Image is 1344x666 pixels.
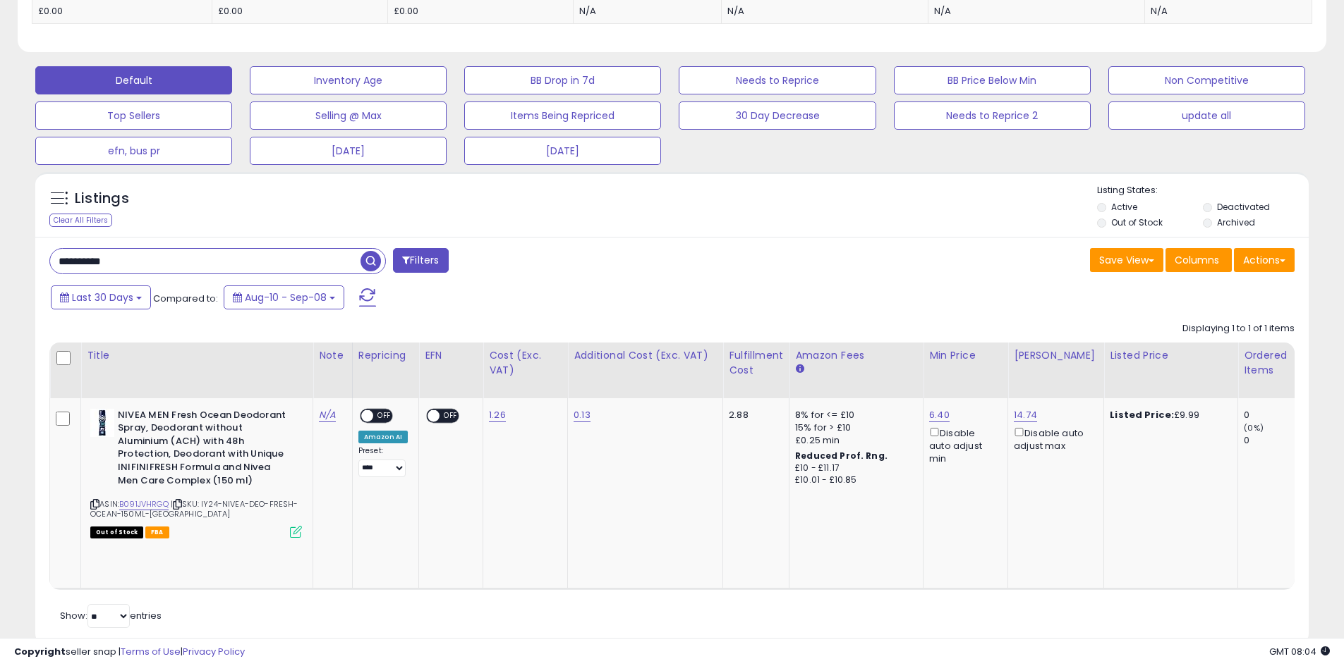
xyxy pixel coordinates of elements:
span: OFF [440,409,462,421]
div: 15% for > £10 [795,421,912,434]
img: 314WnHANtDS._SL40_.jpg [90,409,114,437]
div: Clear All Filters [49,214,112,227]
label: Archived [1217,216,1255,228]
div: [PERSON_NAME] [1014,348,1098,363]
button: Save View [1090,248,1163,272]
div: Note [319,348,346,363]
div: ASIN: [90,409,302,536]
button: Actions [1234,248,1295,272]
span: | SKU: IY24-NIVEA-DEO-FRESH-OCEAN-150ML-[GEOGRAPHIC_DATA] [90,498,298,519]
div: Listed Price [1110,348,1232,363]
button: Needs to Reprice [679,66,876,94]
button: Needs to Reprice 2 [894,101,1091,130]
div: Displaying 1 to 1 of 1 items [1182,322,1295,335]
div: 0 [1244,434,1301,447]
span: FBA [145,526,169,538]
div: 8% for <= £10 [795,409,912,421]
b: NIVEA MEN Fresh Ocean Deodorant Spray, Deodorant without Aluminium (ACH) with 48h Protection, Deo... [118,409,289,491]
button: [DATE] [250,137,447,165]
div: £0.25 min [795,434,912,447]
div: Disable auto adjust max [1014,425,1093,452]
div: Fulfillment Cost [729,348,783,378]
span: All listings that are currently out of stock and unavailable for purchase on Amazon [90,526,143,538]
b: Reduced Prof. Rng. [795,450,888,462]
label: Out of Stock [1111,216,1163,228]
a: 6.40 [929,408,950,422]
button: Aug-10 - Sep-08 [224,285,344,309]
h5: Listings [75,189,129,209]
label: Deactivated [1217,201,1270,213]
div: Cost (Exc. VAT) [489,348,562,378]
a: Privacy Policy [183,645,245,658]
small: Amazon Fees. [795,363,804,376]
div: 0 [1244,409,1301,421]
button: update all [1108,101,1305,130]
div: £10 - £11.17 [795,462,912,474]
div: £10.01 - £10.85 [795,474,912,486]
b: Listed Price: [1110,408,1174,421]
button: Default [35,66,232,94]
span: OFF [373,409,396,421]
a: Terms of Use [121,645,181,658]
strong: Copyright [14,645,66,658]
div: Additional Cost (Exc. VAT) [574,348,717,363]
a: 14.74 [1014,408,1037,422]
button: Selling @ Max [250,101,447,130]
div: Title [87,348,307,363]
div: Repricing [358,348,413,363]
div: Min Price [929,348,1002,363]
div: EFN [425,348,477,363]
button: [DATE] [464,137,661,165]
span: Columns [1175,253,1219,267]
div: Disable auto adjust min [929,425,997,466]
p: Listing States: [1097,184,1309,197]
a: N/A [319,408,336,422]
a: B091JVHRGQ [119,498,169,510]
span: Last 30 Days [72,290,133,304]
button: Inventory Age [250,66,447,94]
button: Top Sellers [35,101,232,130]
button: Columns [1166,248,1232,272]
span: Show: entries [60,609,162,622]
span: Aug-10 - Sep-08 [245,290,327,304]
button: Items Being Repriced [464,101,661,130]
div: 2.88 [729,409,778,421]
button: Last 30 Days [51,285,151,309]
button: Non Competitive [1108,66,1305,94]
div: £9.99 [1110,409,1227,421]
button: BB Price Below Min [894,66,1091,94]
div: Preset: [358,446,408,478]
button: Filters [393,248,448,273]
span: 2025-10-9 08:04 GMT [1269,645,1330,658]
button: BB Drop in 7d [464,66,661,94]
div: seller snap | | [14,646,245,659]
small: (0%) [1244,422,1264,433]
div: Amazon AI [358,431,408,443]
div: Ordered Items [1244,348,1295,378]
a: 0.13 [574,408,591,422]
button: 30 Day Decrease [679,101,876,130]
a: 1.26 [489,408,506,422]
div: Amazon Fees [795,348,917,363]
span: Compared to: [153,292,218,305]
button: efn, bus pr [35,137,232,165]
label: Active [1111,201,1137,213]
